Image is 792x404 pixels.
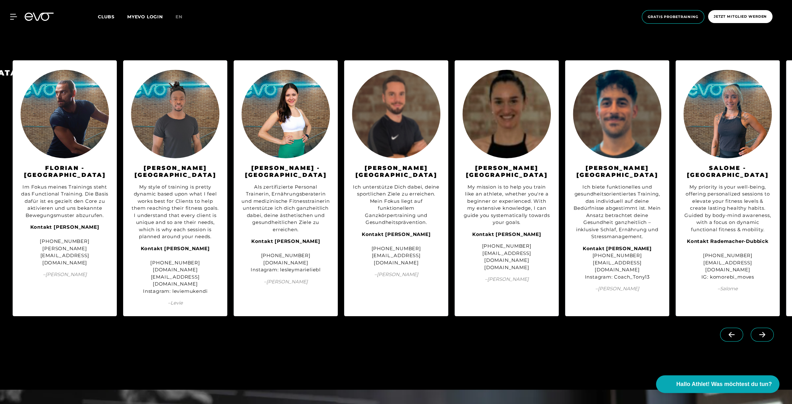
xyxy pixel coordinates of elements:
div: Ich biete funktionelles und gesundheitsorientiertes Training, das individuell auf deine Bedürfnis... [573,184,661,240]
strong: Kontakt [PERSON_NAME] [583,245,652,251]
span: Clubs [98,14,115,20]
a: MYEVO LOGIN [127,14,163,20]
span: en [176,14,182,20]
span: Gratis Probetraining [648,14,698,20]
div: Ich unterstütze Dich dabei, deine sportlichen Ziele zu erreichen. Mein Fokus liegt auf funktionel... [352,184,440,226]
h3: Salome - [GEOGRAPHIC_DATA] [683,165,772,179]
img: Anthony [573,70,661,158]
h3: [PERSON_NAME] - [GEOGRAPHIC_DATA] [241,165,330,179]
span: Hallo Athlet! Was möchtest du tun? [676,380,772,389]
span: – [PERSON_NAME] [352,271,440,278]
img: Levie [131,70,219,158]
div: [PHONE_NUMBER] [DOMAIN_NAME] Instagram: lesleymarieliebl [241,238,330,274]
button: Hallo Athlet! Was möchtest du tun? [656,375,779,393]
img: Lesley Marie [241,70,330,158]
strong: Kontakt [PERSON_NAME] [362,231,431,237]
div: My mission is to help you train like an athlete, whether you're a beginner or experienced. With m... [462,184,551,226]
div: [PHONE_NUMBER] [PERSON_NAME][EMAIL_ADDRESS][DOMAIN_NAME] [21,224,109,266]
img: Michael [352,70,440,158]
h3: Florian - [GEOGRAPHIC_DATA] [21,165,109,179]
a: Jetzt Mitglied werden [706,10,774,24]
span: Jetzt Mitglied werden [714,14,767,19]
div: [PHONE_NUMBER] [DOMAIN_NAME][EMAIL_ADDRESS][DOMAIN_NAME] Instagram: leviemukendi [131,245,219,295]
div: Im Fokus meines Trainings steht das Functional Training. Die Basis dafür ist es gezielt den Core ... [21,184,109,219]
span: – [PERSON_NAME] [573,285,661,292]
span: – [PERSON_NAME] [21,271,109,278]
strong: Kontakt [PERSON_NAME] [472,231,541,237]
strong: Kontakt Rademacher-Dubbick [687,238,769,244]
div: [PHONE_NUMBER] [EMAIL_ADDRESS][DOMAIN_NAME] Instagram: Coach_Tony13 [573,245,661,281]
div: [PHONE_NUMBER] [EMAIL_ADDRESS][DOMAIN_NAME] [DOMAIN_NAME] [462,243,551,271]
h3: [PERSON_NAME][GEOGRAPHIC_DATA] [352,165,440,179]
div: [PHONE_NUMBER] [EMAIL_ADDRESS][DOMAIN_NAME] IG: komorebi_moves [683,238,772,280]
span: – Levie [131,299,219,307]
a: Clubs [98,14,127,20]
h3: [PERSON_NAME][GEOGRAPHIC_DATA] [462,165,551,179]
a: Gratis Probetraining [640,10,706,24]
img: Salome [683,70,772,158]
h3: [PERSON_NAME][GEOGRAPHIC_DATA] [131,165,219,179]
span: – Salome [683,285,772,292]
img: Andrea [462,70,551,158]
div: [PHONE_NUMBER] [EMAIL_ADDRESS][DOMAIN_NAME] [352,231,440,267]
div: My priority is your well-being, offering personalized sessions to elevate your fitness levels & c... [683,184,772,233]
strong: Kontakt [PERSON_NAME] [141,245,210,251]
img: Florian [21,70,109,158]
span: – [PERSON_NAME] [241,278,330,286]
div: Als zertifizierte Personal Trainerin, Ernährungsberaterin und medizinische Fitnesstrainerin unter... [241,184,330,233]
a: en [176,13,190,21]
div: My style of training is pretty dynamic based upon what I feel works best for Clients to help them... [131,184,219,240]
strong: Kontakt [PERSON_NAME] [30,224,99,230]
span: – [PERSON_NAME] [462,276,551,283]
strong: Kontakt [PERSON_NAME] [251,238,320,244]
h3: [PERSON_NAME][GEOGRAPHIC_DATA] [573,165,661,179]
